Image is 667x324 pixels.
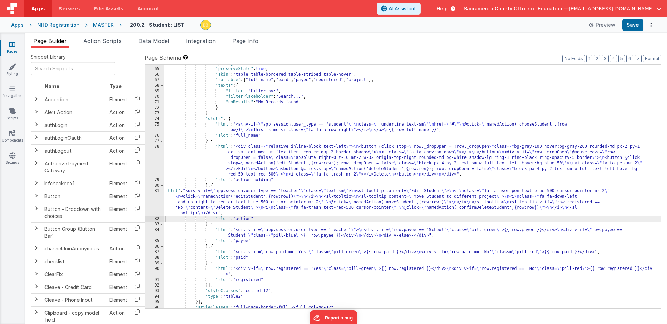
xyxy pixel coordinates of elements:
td: Action [107,106,130,119]
div: 94 [145,294,164,299]
div: 77 [145,138,164,144]
div: 73 [145,111,164,116]
div: 83 [145,222,164,227]
td: authLogout [42,144,107,157]
div: 69 [145,88,164,94]
td: Button - Dropdown with choices [42,203,107,222]
td: Action [107,131,130,144]
div: 76 [145,133,164,138]
div: 80 [145,183,164,188]
span: File Assets [94,5,124,12]
button: No Folds [562,55,585,62]
td: Element [107,177,130,190]
div: 92 [145,283,164,288]
span: Page Info [232,37,258,44]
div: MASTER [93,22,114,28]
span: Servers [59,5,80,12]
div: 87 [145,249,164,255]
td: ClearFix [42,268,107,281]
span: Data Model [138,37,169,44]
td: Element [107,93,130,106]
div: 75 [145,122,164,133]
td: Element [107,157,130,177]
span: Snippet Library [31,53,66,60]
div: 88 [145,255,164,261]
div: 66 [145,72,164,77]
td: Action [107,119,130,131]
td: Button Group (Button Bar) [42,222,107,242]
div: 74 [145,116,164,122]
div: 81 [145,188,164,216]
div: 85 [145,238,164,244]
div: 65 [145,66,164,72]
div: Apps [11,22,24,28]
td: checklist [42,255,107,268]
button: Sacramento County Office of Education — [EMAIL_ADDRESS][DOMAIN_NAME] [464,5,661,12]
span: Page Builder [33,37,67,44]
button: 6 [626,55,633,62]
td: Element [107,255,130,268]
td: Action [107,144,130,157]
button: 4 [610,55,617,62]
div: 93 [145,288,164,294]
span: Type [109,83,122,89]
td: Button [42,190,107,203]
td: Cleave - Credit Card [42,281,107,293]
span: Name [44,83,59,89]
button: 2 [594,55,600,62]
div: 71 [145,100,164,105]
td: Element [107,190,130,203]
td: Element [107,222,130,242]
td: authLoginOauth [42,131,107,144]
button: 5 [618,55,625,62]
td: Element [107,203,130,222]
div: 91 [145,277,164,283]
button: 7 [635,55,642,62]
span: Page Schema [145,53,181,62]
td: authLogin [42,119,107,131]
span: Action Scripts [83,37,122,44]
button: Preview [585,19,619,31]
div: 79 [145,177,164,183]
button: Options [646,20,656,30]
input: Search Snippets ... [31,62,115,75]
span: Integration [186,37,216,44]
div: 95 [145,299,164,305]
div: 72 [145,105,164,111]
h4: 200.2 - Student : LIST [130,22,184,27]
span: Apps [31,5,45,12]
div: 78 [145,144,164,177]
td: Element [107,293,130,306]
td: bfcheckbox1 [42,177,107,190]
button: AI Assistant [377,3,421,15]
span: AI Assistant [389,5,416,12]
td: Element [107,268,130,281]
div: 89 [145,261,164,266]
button: 3 [602,55,609,62]
div: 96 [145,305,164,310]
div: 90 [145,266,164,277]
div: 84 [145,227,164,238]
td: Element [107,281,130,293]
div: 70 [145,94,164,100]
td: Alert Action [42,106,107,119]
span: Help [437,5,448,12]
button: Save [622,19,643,31]
div: 68 [145,83,164,88]
span: Sacramento County Office of Education — [464,5,569,12]
button: 1 [586,55,592,62]
div: NHD Registration [37,22,80,28]
span: [EMAIL_ADDRESS][DOMAIN_NAME] [569,5,654,12]
td: Authorize Payment Gateway [42,157,107,177]
button: Format [643,55,661,62]
td: Action [107,242,130,255]
div: 67 [145,77,164,83]
td: Cleave - Phone Input [42,293,107,306]
div: 82 [145,216,164,222]
td: Accordion [42,93,107,106]
div: 86 [145,244,164,249]
img: 3aae05562012a16e32320df8a0cd8a1d [201,20,211,30]
td: channelJoinAnonymous [42,242,107,255]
